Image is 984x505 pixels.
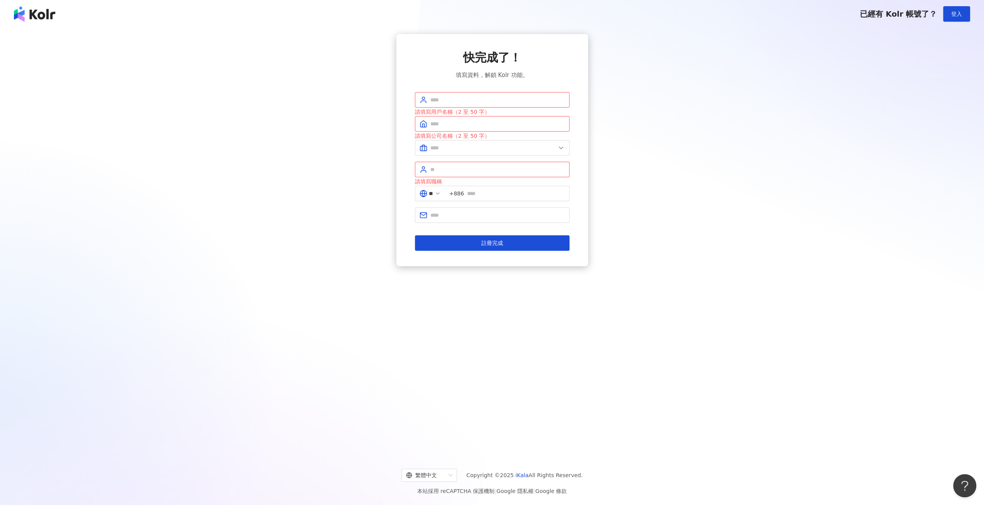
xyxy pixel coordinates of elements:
[466,471,583,480] span: Copyright © 2025 All Rights Reserved.
[455,70,528,80] span: 填寫資料，解鎖 Kolr 功能。
[495,488,496,494] span: |
[406,469,445,481] div: 繁體中文
[449,189,464,198] span: +886
[481,240,503,246] span: 註冊完成
[534,488,535,494] span: |
[14,6,55,22] img: logo
[415,108,570,116] div: 請填寫用戶名稱（2 至 50 字）
[415,132,570,140] div: 請填寫公司名稱（2 至 50 字）
[415,177,570,186] div: 請填寫職稱
[860,9,937,19] span: 已經有 Kolr 帳號了？
[515,472,529,478] a: iKala
[943,6,970,22] button: 登入
[415,235,570,251] button: 註冊完成
[953,474,976,497] iframe: Help Scout Beacon - Open
[417,486,567,496] span: 本站採用 reCAPTCHA 保護機制
[951,11,962,17] span: 登入
[496,488,534,494] a: Google 隱私權
[463,50,521,66] span: 快完成了！
[535,488,567,494] a: Google 條款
